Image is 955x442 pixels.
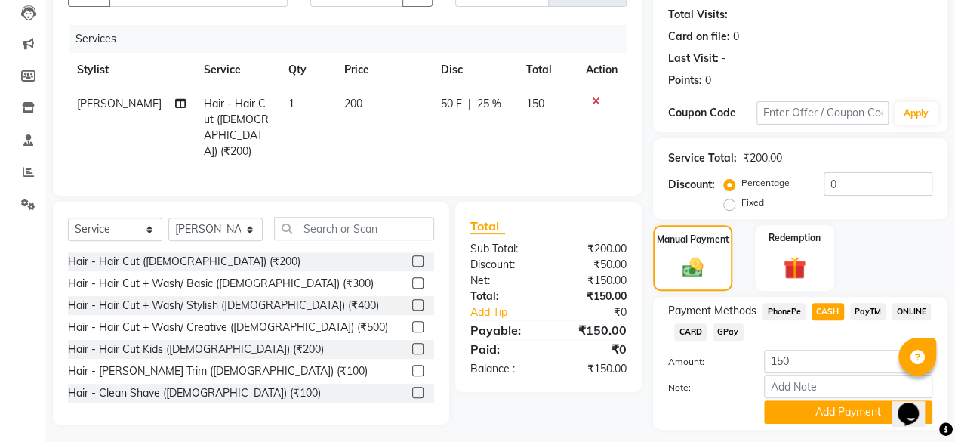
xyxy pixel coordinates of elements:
[762,303,806,320] span: PhonePe
[764,375,932,398] input: Add Note
[459,321,549,339] div: Payable:
[335,53,433,87] th: Price
[548,289,638,304] div: ₹150.00
[470,218,505,234] span: Total
[459,340,549,358] div: Paid:
[764,400,932,424] button: Add Payment
[68,254,300,270] div: Hair - Hair Cut ([DEMOGRAPHIC_DATA]) (₹200)
[68,385,321,401] div: Hair - Clean Shave ([DEMOGRAPHIC_DATA]) (₹100)
[548,340,638,358] div: ₹0
[657,381,753,394] label: Note:
[77,97,162,110] span: [PERSON_NAME]
[892,303,931,320] span: ONLINE
[743,150,782,166] div: ₹200.00
[441,96,462,112] span: 50 F
[204,97,269,158] span: Hair - Hair Cut ([DEMOGRAPHIC_DATA]) (₹200)
[741,196,764,209] label: Fixed
[722,51,726,66] div: -
[195,53,279,87] th: Service
[459,304,563,320] a: Add Tip
[756,101,889,125] input: Enter Offer / Coupon Code
[668,303,756,319] span: Payment Methods
[674,323,707,341] span: CARD
[548,361,638,377] div: ₹150.00
[468,96,471,112] span: |
[668,73,702,88] div: Points:
[526,97,544,110] span: 150
[548,257,638,273] div: ₹50.00
[274,217,434,240] input: Search or Scan
[432,53,517,87] th: Disc
[733,29,739,45] div: 0
[741,176,790,190] label: Percentage
[548,273,638,289] div: ₹150.00
[68,298,379,314] div: Hair - Hair Cut + Wash/ Stylish ([DEMOGRAPHIC_DATA]) (₹400)
[288,97,294,110] span: 1
[459,361,549,377] div: Balance :
[850,303,886,320] span: PayTM
[279,53,335,87] th: Qty
[517,53,577,87] th: Total
[705,73,711,88] div: 0
[668,150,737,166] div: Service Total:
[668,7,728,23] div: Total Visits:
[812,303,844,320] span: CASH
[769,231,821,245] label: Redemption
[459,289,549,304] div: Total:
[459,257,549,273] div: Discount:
[68,53,195,87] th: Stylist
[68,276,374,292] div: Hair - Hair Cut + Wash/ Basic ([DEMOGRAPHIC_DATA]) (₹300)
[895,102,938,125] button: Apply
[548,241,638,257] div: ₹200.00
[668,29,730,45] div: Card on file:
[548,321,638,339] div: ₹150.00
[668,51,719,66] div: Last Visit:
[563,304,638,320] div: ₹0
[668,177,715,193] div: Discount:
[68,320,388,335] div: Hair - Hair Cut + Wash/ Creative ([DEMOGRAPHIC_DATA]) (₹500)
[764,350,932,373] input: Amount
[459,241,549,257] div: Sub Total:
[68,363,368,379] div: Hair - [PERSON_NAME] Trim ([DEMOGRAPHIC_DATA]) (₹100)
[892,382,940,427] iframe: chat widget
[477,96,501,112] span: 25 %
[776,254,813,282] img: _gift.svg
[657,355,753,369] label: Amount:
[69,25,638,53] div: Services
[459,273,549,289] div: Net:
[713,323,744,341] span: GPay
[676,255,710,280] img: _cash.svg
[657,233,729,246] label: Manual Payment
[68,342,324,357] div: Hair - Hair Cut Kids ([DEMOGRAPHIC_DATA]) (₹200)
[344,97,362,110] span: 200
[577,53,627,87] th: Action
[668,105,756,121] div: Coupon Code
